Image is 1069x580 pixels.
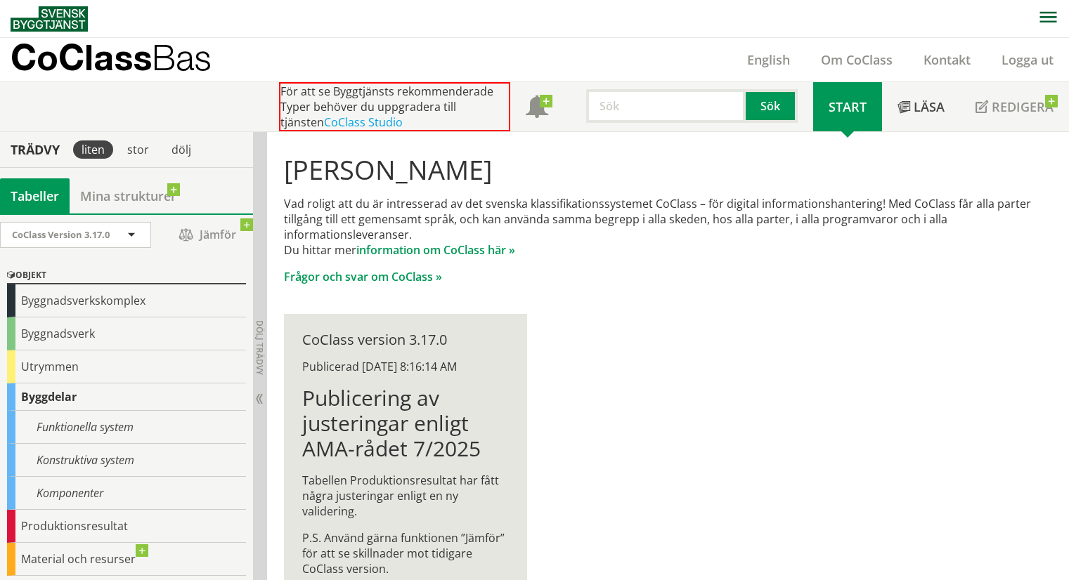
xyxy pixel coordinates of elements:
div: Funktionella system [7,411,246,444]
input: Sök [586,89,746,123]
a: Kontakt [908,51,986,68]
div: För att se Byggtjänsts rekommenderade Typer behöver du uppgradera till tjänsten [279,82,510,131]
div: Byggdelar [7,383,246,411]
a: Om CoClass [805,51,908,68]
button: Sök [746,89,798,123]
div: Publicerad [DATE] 8:16:14 AM [302,359,509,374]
span: Start [829,98,867,115]
div: Trädvy [3,142,67,157]
div: Byggnadsverkskomplex [7,284,246,317]
a: Läsa [882,82,960,131]
img: Svensk Byggtjänst [11,6,88,32]
span: Jämför [165,223,250,247]
span: Läsa [914,98,945,115]
a: information om CoClass här » [356,242,515,258]
span: Bas [152,37,212,78]
div: Material och resurser [7,543,246,576]
h1: Publicering av justeringar enligt AMA-rådet 7/2025 [302,385,509,461]
div: Byggnadsverk [7,317,246,350]
span: Redigera [992,98,1054,115]
span: Dölj trädvy [254,320,266,375]
p: P.S. Använd gärna funktionen ”Jämför” för att se skillnader mot tidigare CoClass version. [302,530,509,576]
a: English [732,51,805,68]
h1: [PERSON_NAME] [284,154,1053,185]
div: liten [73,140,113,159]
span: CoClass Version 3.17.0 [12,228,110,241]
a: Mina strukturer [70,178,187,213]
a: Frågor och svar om CoClass » [284,269,442,284]
a: Redigera [960,82,1069,131]
div: stor [119,140,157,159]
span: Notifikationer [526,97,548,119]
div: CoClass version 3.17.0 [302,332,509,348]
p: Tabellen Produktionsresultat har fått några justeringar enligt en ny validering. [302,473,509,519]
a: Logga ut [986,51,1069,68]
a: CoClassBas [11,38,242,81]
div: Konstruktiva system [7,444,246,477]
p: Vad roligt att du är intresserad av det svenska klassifikationssystemet CoClass – för digital inf... [284,196,1053,258]
div: Komponenter [7,477,246,510]
p: CoClass [11,49,212,65]
a: CoClass Studio [324,114,403,130]
div: dölj [163,140,200,159]
div: Produktionsresultat [7,510,246,543]
a: Start [813,82,882,131]
div: Utrymmen [7,350,246,383]
div: Objekt [7,268,246,284]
